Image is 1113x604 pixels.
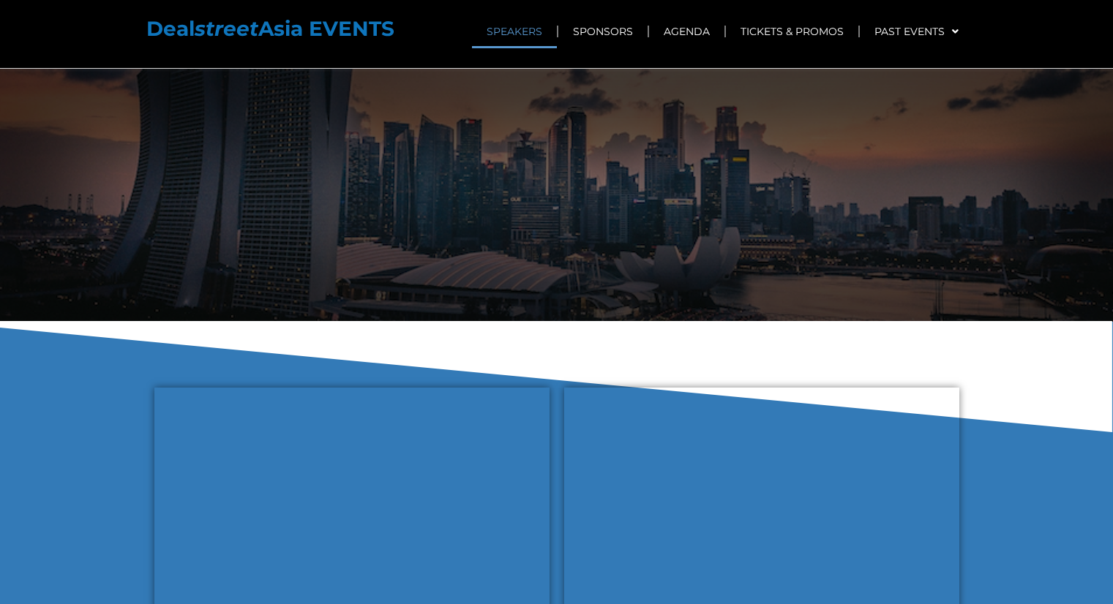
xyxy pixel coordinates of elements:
a: AGENDA [649,15,724,48]
strong: Deal Asia EVENTS [146,16,394,41]
em: street [195,16,258,41]
a: SPONSORS [558,15,648,48]
a: SPEAKERS [472,15,557,48]
a: TICKETS & PROMOS [726,15,858,48]
a: DealstreetAsia EVENTS [146,16,394,41]
a: PAST EVENTS [860,15,973,48]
